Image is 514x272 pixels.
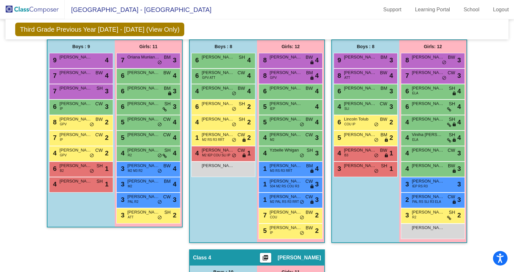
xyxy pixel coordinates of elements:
span: SH [449,131,455,138]
span: 5 [119,134,124,141]
span: lock [242,138,246,143]
span: [PERSON_NAME] [412,162,444,169]
span: BW [95,69,103,76]
span: [PERSON_NAME] [412,69,444,76]
span: CW [95,131,103,138]
span: [PERSON_NAME] [202,100,234,107]
span: lock [452,122,456,127]
span: 1 [247,148,251,158]
span: BW [163,162,171,169]
span: M2 IEP COU SLI IP [202,153,230,158]
span: [PERSON_NAME] [PERSON_NAME] [270,100,302,107]
span: [PERSON_NAME] [344,147,376,153]
span: 7 [119,57,124,64]
span: do_not_disturb_alt [374,138,379,143]
span: [GEOGRAPHIC_DATA] - [GEOGRAPHIC_DATA] [65,5,211,15]
span: lock [310,76,314,81]
span: lock [310,184,314,189]
span: BM [380,54,387,61]
span: CW [448,194,455,200]
span: 4 [173,164,177,173]
span: do_not_disturb_alt [374,122,379,127]
span: B2 [60,168,64,173]
span: 3 [457,148,461,158]
span: 4 [457,102,461,111]
span: [PERSON_NAME] [202,54,234,60]
span: SH [307,147,313,154]
span: 4 [247,86,251,96]
span: 4 [404,165,409,172]
span: lock [242,153,246,158]
span: 2 [390,117,393,127]
span: lock [310,200,314,205]
span: lock [384,153,389,158]
span: do_not_disturb_alt [157,122,162,127]
span: 3 [336,165,341,172]
span: CW [163,116,171,123]
span: BM [306,162,313,169]
span: [PERSON_NAME] [412,209,444,215]
span: 2 [105,117,109,127]
span: 3 [315,195,319,204]
span: do_not_disturb_alt [90,169,94,174]
span: 4 [173,133,177,142]
span: 6 [119,72,124,79]
span: 4 [247,71,251,80]
span: lock [452,169,456,174]
span: do_not_disturb_alt [90,153,94,158]
span: 4 [262,134,267,141]
span: 4 [173,117,177,127]
span: [PERSON_NAME] [202,85,234,91]
span: 6 [336,119,341,126]
span: do_not_disturb_alt [374,153,379,158]
span: 1 [390,148,393,158]
span: [PERSON_NAME] [270,194,302,200]
span: 4 [315,164,319,173]
div: Girls: 11 [115,40,182,53]
span: lock [452,200,456,205]
span: 3 [315,133,319,142]
span: 4 [315,86,319,96]
span: BW [163,69,171,76]
span: SH [449,116,455,123]
span: M2 M3 R2 [128,168,143,173]
span: SH [239,116,245,123]
span: 2 [105,148,109,158]
span: BW [305,209,313,216]
span: 4 [173,148,177,158]
span: lock [452,138,456,143]
span: [PERSON_NAME] [127,147,160,153]
span: 3 [315,179,319,189]
span: [PERSON_NAME] [270,54,302,60]
span: M2 PAL RS R3 RRT [270,199,299,204]
span: 1 [105,179,109,189]
span: BM [164,85,171,92]
span: 5 [262,103,267,110]
span: 7 [51,134,57,141]
span: [PERSON_NAME] [412,54,444,60]
span: 2 [105,133,109,142]
span: 6 [194,57,199,64]
span: BW [305,116,313,123]
span: CW [95,147,103,154]
span: SH [381,162,387,169]
a: School [458,5,485,15]
span: 4 [194,119,199,126]
span: BM [380,85,387,92]
span: [PERSON_NAME] [59,69,92,76]
span: lock [167,91,172,96]
span: [PERSON_NAME] [270,116,302,122]
span: 4 [315,71,319,80]
span: do_not_disturb_alt [157,60,162,65]
span: SH [165,147,171,154]
span: 504 M2 RS COU R3 [270,184,299,189]
span: CW [305,178,313,185]
span: 1 [390,164,393,173]
span: do_not_disturb_alt [442,76,446,81]
span: R2 [128,153,132,158]
span: CW [163,194,171,200]
span: [PERSON_NAME] [202,116,234,122]
span: 3 [173,102,177,111]
span: 8 [404,57,409,64]
span: [PERSON_NAME] [59,54,92,60]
